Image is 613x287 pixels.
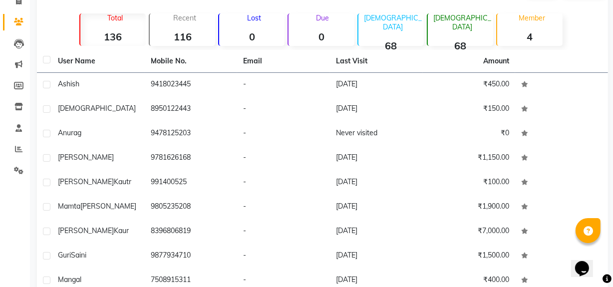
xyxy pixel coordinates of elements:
span: [PERSON_NAME] [58,177,114,186]
p: Total [84,13,146,22]
iframe: chat widget [571,247,603,277]
p: Lost [223,13,285,22]
td: ₹1,900.00 [423,195,516,220]
td: - [237,97,330,122]
td: ₹1,500.00 [423,244,516,269]
p: [DEMOGRAPHIC_DATA] [432,13,493,31]
strong: 4 [497,30,563,43]
strong: 68 [358,39,424,52]
td: 9805235208 [145,195,238,220]
td: - [237,220,330,244]
th: Mobile No. [145,50,238,73]
td: ₹100.00 [423,171,516,195]
span: Ashish [58,79,79,88]
span: Saini [71,251,86,260]
span: [PERSON_NAME] [80,202,136,211]
td: 8396806819 [145,220,238,244]
td: - [237,122,330,146]
td: [DATE] [330,244,423,269]
td: 9877934710 [145,244,238,269]
td: - [237,244,330,269]
span: Mangal [58,275,81,284]
td: [DATE] [330,97,423,122]
span: [PERSON_NAME] [58,226,114,235]
td: 9478125203 [145,122,238,146]
p: [DEMOGRAPHIC_DATA] [362,13,424,31]
strong: 68 [428,39,493,52]
td: ₹450.00 [423,73,516,97]
td: Never visited [330,122,423,146]
td: [DATE] [330,171,423,195]
td: 9418023445 [145,73,238,97]
td: ₹0 [423,122,516,146]
p: Due [291,13,354,22]
td: [DATE] [330,195,423,220]
td: - [237,146,330,171]
span: Kaur [114,226,129,235]
td: 991400525 [145,171,238,195]
strong: 0 [289,30,354,43]
p: Member [501,13,563,22]
td: ₹7,000.00 [423,220,516,244]
span: Anurag [58,128,81,137]
th: Last Visit [330,50,423,73]
strong: 136 [80,30,146,43]
th: User Name [52,50,145,73]
span: [DEMOGRAPHIC_DATA] [58,104,136,113]
span: Kautr [114,177,131,186]
th: Email [237,50,330,73]
td: [DATE] [330,73,423,97]
td: 8950122443 [145,97,238,122]
strong: 0 [219,30,285,43]
td: 9781626168 [145,146,238,171]
td: - [237,195,330,220]
td: - [237,171,330,195]
span: Guri [58,251,71,260]
td: [DATE] [330,146,423,171]
span: [PERSON_NAME] [58,153,114,162]
span: Mamta [58,202,80,211]
td: [DATE] [330,220,423,244]
th: Amount [477,50,515,72]
p: Recent [154,13,215,22]
strong: 116 [150,30,215,43]
td: ₹150.00 [423,97,516,122]
td: - [237,73,330,97]
td: ₹1,150.00 [423,146,516,171]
